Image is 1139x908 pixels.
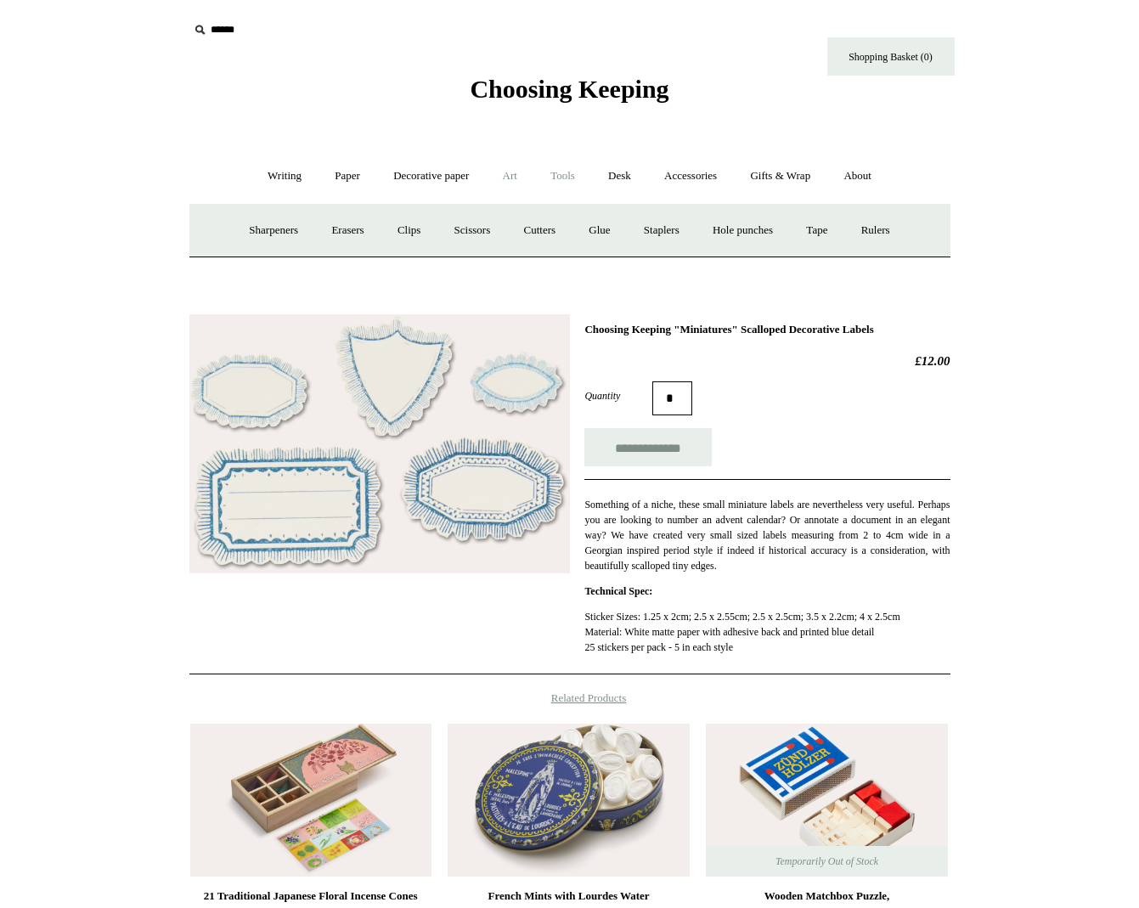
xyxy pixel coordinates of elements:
[593,154,646,199] a: Desk
[584,497,950,573] p: Something of a niche, these small miniature labels are nevertheless very useful. Perhaps you are ...
[584,353,950,369] h2: £12.00
[189,314,570,573] img: Choosing Keeping "Miniatures" Scalloped Decorative Labels
[252,154,317,199] a: Writing
[452,886,685,906] div: French Mints with Lourdes Water
[470,88,668,100] a: Choosing Keeping
[319,154,375,199] a: Paper
[382,208,436,253] a: Clips
[584,609,950,655] p: Sticker Sizes: 1.25 x 2cm; 2.5 x 2.55cm; 2.5 x 2.5cm; 3.5 x 2.2cm; 4 x 2.5cm Material: White matt...
[190,724,431,877] img: 21 Traditional Japanese Floral Incense Cones
[706,724,947,877] a: Wooden Matchbox Puzzle, Church Wooden Matchbox Puzzle, Church Temporarily Out of Stock
[439,208,506,253] a: Scissors
[791,208,843,253] a: Tape
[316,208,379,253] a: Erasers
[846,208,905,253] a: Rulers
[649,154,732,199] a: Accessories
[828,154,887,199] a: About
[629,208,695,253] a: Staplers
[584,585,652,597] strong: Technical Spec:
[535,154,590,199] a: Tools
[827,37,955,76] a: Shopping Basket (0)
[735,154,826,199] a: Gifts & Wrap
[378,154,484,199] a: Decorative paper
[195,886,427,906] div: 21 Traditional Japanese Floral Incense Cones
[573,208,625,253] a: Glue
[488,154,533,199] a: Art
[508,208,571,253] a: Cutters
[190,724,431,877] a: 21 Traditional Japanese Floral Incense Cones 21 Traditional Japanese Floral Incense Cones
[145,691,995,705] h4: Related Products
[584,388,652,403] label: Quantity
[584,323,950,336] h1: Choosing Keeping "Miniatures" Scalloped Decorative Labels
[697,208,788,253] a: Hole punches
[234,208,313,253] a: Sharpeners
[758,846,895,877] span: Temporarily Out of Stock
[448,724,689,877] a: French Mints with Lourdes Water French Mints with Lourdes Water
[448,724,689,877] img: French Mints with Lourdes Water
[470,75,668,103] span: Choosing Keeping
[706,724,947,877] img: Wooden Matchbox Puzzle, Church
